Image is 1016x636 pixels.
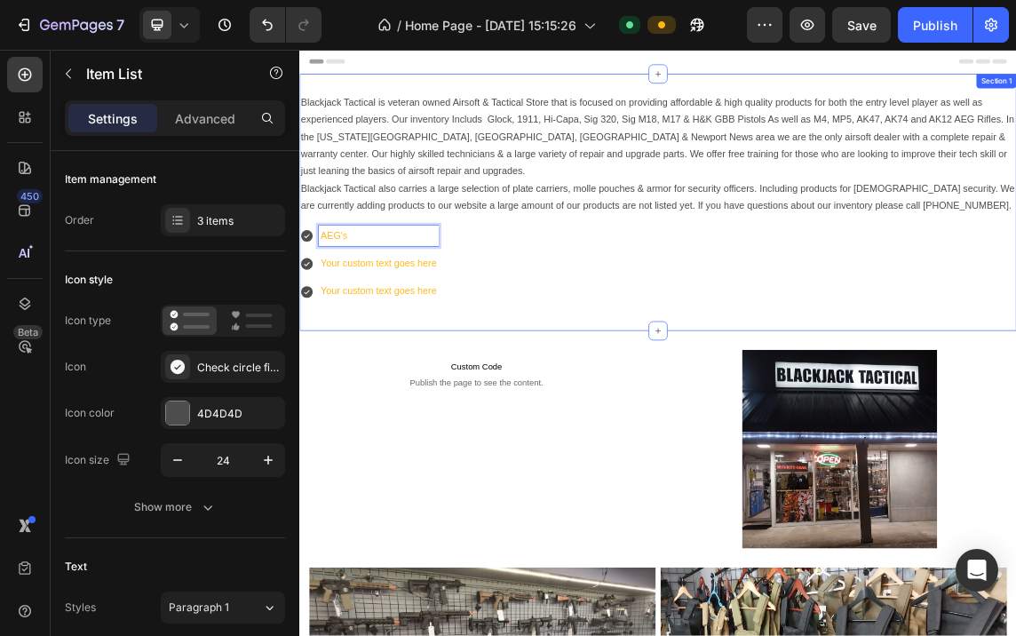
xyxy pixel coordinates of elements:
button: Paragraph 1 [161,592,285,624]
div: Undo/Redo [250,7,321,43]
div: Beta [13,325,43,339]
button: Save [832,7,891,43]
div: Icon [65,359,86,375]
div: Rich Text Editor. Editing area: main [28,303,206,334]
div: Text [65,559,87,575]
div: Check circle filled [197,360,281,376]
button: 7 [7,7,132,43]
div: 450 [17,189,43,203]
div: Rich Text Editor. Editing area: main [28,262,206,293]
div: Publish [913,16,957,35]
div: Icon style [65,272,113,288]
div: Icon size [65,449,134,473]
span: Home Page - [DATE] 15:15:26 [405,16,576,35]
p: Your custom text goes here [31,306,203,331]
div: Show more [134,498,217,516]
iframe: Design area [299,50,1016,636]
div: 4D4D4D [197,406,281,422]
span: / [397,16,401,35]
div: Icon color [65,405,115,421]
div: Order [65,212,94,228]
p: Your custom text goes here [31,347,203,373]
button: Publish [898,7,972,43]
p: Item List [86,63,237,84]
span: Save [847,18,877,33]
div: Styles [65,600,96,616]
span: Paragraph 1 [169,600,229,616]
div: Item management [65,171,156,187]
p: 7 [116,14,124,36]
div: Rich Text Editor. Editing area: main [28,345,206,376]
div: 3 items [197,213,281,229]
p: Settings [88,109,138,128]
div: Icon type [65,313,111,329]
p: AEG's [31,265,203,290]
button: Show more [65,491,285,523]
div: Open Intercom Messenger [956,549,998,592]
p: Advanced [175,109,235,128]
